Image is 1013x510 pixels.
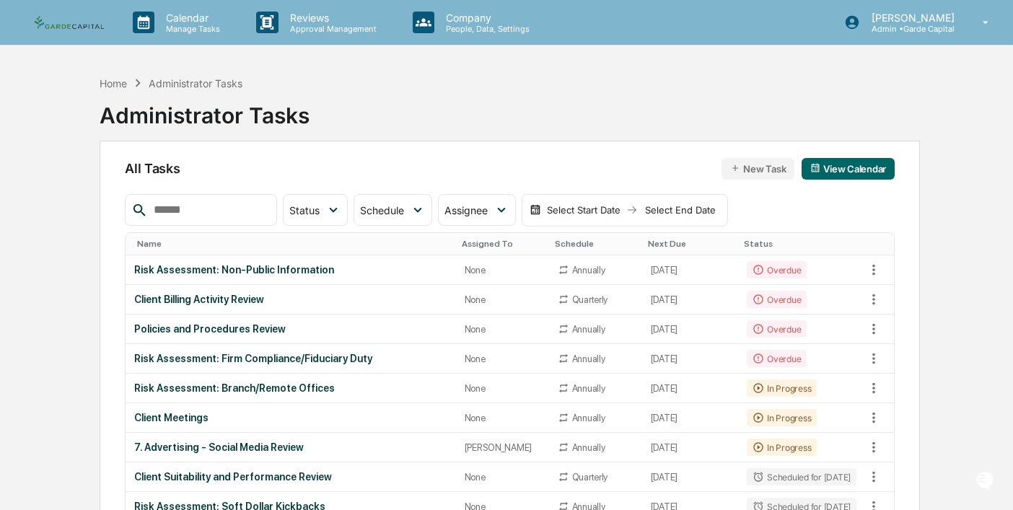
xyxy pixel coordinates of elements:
[134,382,447,394] div: Risk Assessment: Branch/Remote Offices
[722,158,794,180] button: New Task
[572,324,605,335] div: Annually
[360,204,404,216] span: Schedule
[747,409,817,426] div: In Progress
[134,264,447,276] div: Risk Assessment: Non-Public Information
[572,294,608,305] div: Quarterly
[530,204,541,216] img: calendar
[134,441,447,453] div: 7. Advertising - Social Media Review
[465,294,540,305] div: None
[572,353,605,364] div: Annually
[465,324,540,335] div: None
[747,350,807,367] div: Overdue
[434,24,537,34] p: People, Data, Settings
[747,439,817,456] div: In Progress
[465,353,540,364] div: None
[289,204,320,216] span: Status
[149,77,242,89] div: Administrator Tasks
[747,261,807,278] div: Overdue
[865,239,894,249] div: Toggle SortBy
[134,294,447,305] div: Client Billing Activity Review
[279,24,384,34] p: Approval Management
[747,468,856,485] div: Scheduled for [DATE]
[102,357,175,369] a: Powered byPylon
[642,462,738,492] td: [DATE]
[434,12,537,24] p: Company
[465,472,540,483] div: None
[744,239,859,249] div: Toggle SortBy
[279,12,384,24] p: Reviews
[626,204,638,216] img: arrow right
[134,353,447,364] div: Risk Assessment: Firm Compliance/Fiduciary Duty
[154,24,227,34] p: Manage Tasks
[747,320,807,338] div: Overdue
[642,344,738,374] td: [DATE]
[572,413,605,423] div: Annually
[544,204,623,216] div: Select Start Date
[747,291,807,308] div: Overdue
[555,239,636,249] div: Toggle SortBy
[810,163,820,173] img: calendar
[100,77,127,89] div: Home
[444,204,488,216] span: Assignee
[967,462,1006,501] iframe: Open customer support
[35,16,104,30] img: logo
[100,91,310,128] div: Administrator Tasks
[572,442,605,453] div: Annually
[642,403,738,433] td: [DATE]
[860,24,962,34] p: Admin • Garde Capital
[572,383,605,394] div: Annually
[802,158,895,180] button: View Calendar
[642,374,738,403] td: [DATE]
[642,285,738,315] td: [DATE]
[134,471,447,483] div: Client Suitability and Performance Review
[465,383,540,394] div: None
[134,412,447,423] div: Client Meetings
[125,161,180,176] span: All Tasks
[860,12,962,24] p: [PERSON_NAME]
[648,239,732,249] div: Toggle SortBy
[747,379,817,397] div: In Progress
[465,413,540,423] div: None
[572,472,608,483] div: Quarterly
[462,239,543,249] div: Toggle SortBy
[144,358,175,369] span: Pylon
[134,323,447,335] div: Policies and Procedures Review
[137,239,450,249] div: Toggle SortBy
[465,265,540,276] div: None
[465,442,540,453] div: [PERSON_NAME]
[642,255,738,285] td: [DATE]
[572,265,605,276] div: Annually
[642,433,738,462] td: [DATE]
[641,204,720,216] div: Select End Date
[642,315,738,344] td: [DATE]
[154,12,227,24] p: Calendar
